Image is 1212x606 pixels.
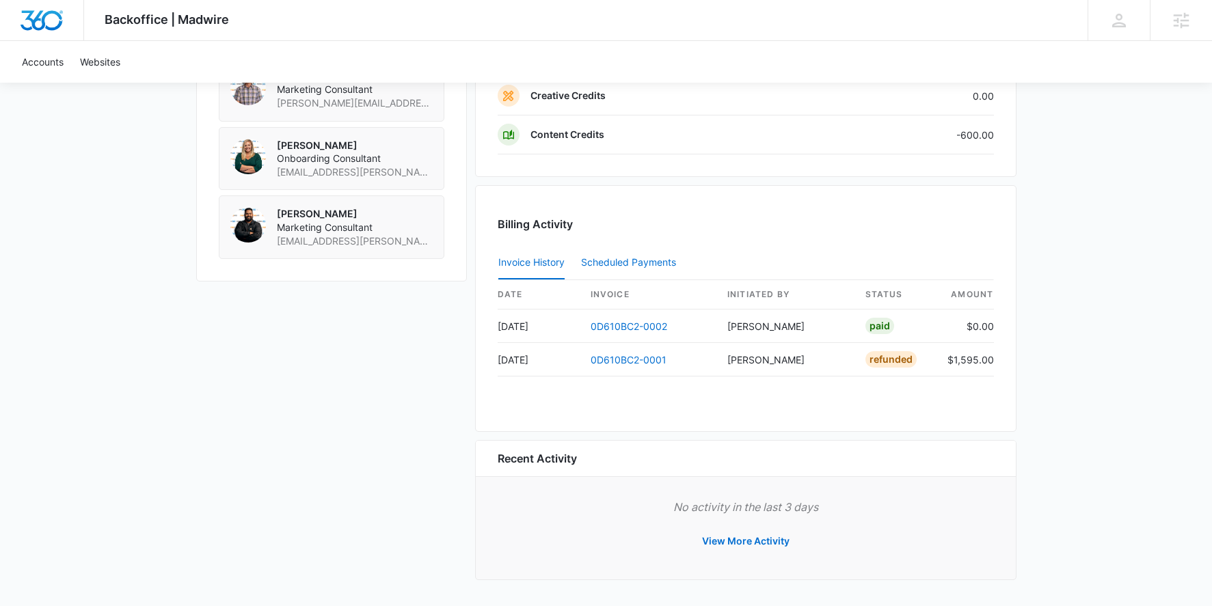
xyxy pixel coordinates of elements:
[530,128,604,141] p: Content Credits
[498,247,565,279] button: Invoice History
[105,12,229,27] span: Backoffice | Madwire
[498,499,994,515] p: No activity in the last 3 days
[230,207,266,243] img: Evan Rodriguez
[937,343,994,376] td: $1,595.00
[580,280,716,309] th: invoice
[937,309,994,343] td: $0.00
[277,234,433,248] span: [EMAIL_ADDRESS][PERSON_NAME][DOMAIN_NAME]
[277,83,433,96] span: Marketing Consultant
[277,152,433,165] span: Onboarding Consultant
[498,309,580,343] td: [DATE]
[72,41,129,83] a: Websites
[14,41,72,83] a: Accounts
[277,207,433,221] p: [PERSON_NAME]
[498,216,994,232] h3: Billing Activity
[591,354,666,366] a: 0D610BC2-0001
[230,139,266,174] img: Kaylee M Cordell
[591,320,667,332] a: 0D610BC2-0002
[277,221,433,234] span: Marketing Consultant
[865,351,917,368] div: Refunded
[581,258,682,267] div: Scheduled Payments
[230,70,266,105] img: Gabriel FloresElkins
[849,77,994,115] td: 0.00
[937,280,994,309] th: amount
[716,280,854,309] th: Initiated By
[716,309,854,343] td: [PERSON_NAME]
[277,139,433,152] p: [PERSON_NAME]
[688,525,803,557] button: View More Activity
[530,89,606,102] p: Creative Credits
[498,450,577,467] h6: Recent Activity
[277,165,433,179] span: [EMAIL_ADDRESS][PERSON_NAME][DOMAIN_NAME]
[849,115,994,154] td: -600.00
[865,318,894,334] div: Paid
[716,343,854,376] td: [PERSON_NAME]
[498,280,580,309] th: date
[277,96,433,110] span: [PERSON_NAME][EMAIL_ADDRESS][DOMAIN_NAME]
[498,343,580,376] td: [DATE]
[854,280,937,309] th: status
